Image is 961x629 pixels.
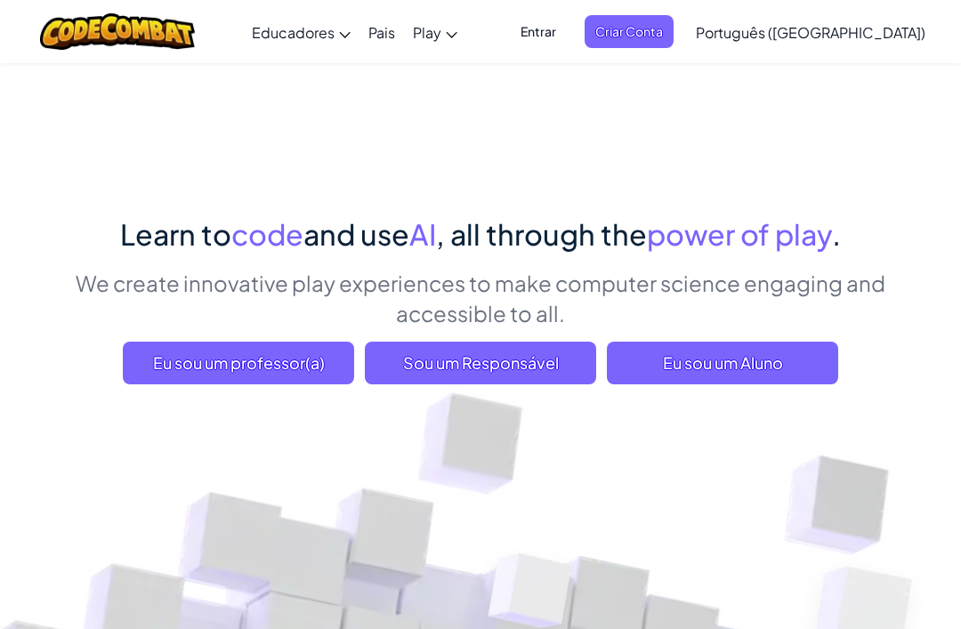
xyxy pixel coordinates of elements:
a: Eu sou um professor(a) [123,342,354,384]
span: . [832,216,841,252]
button: Eu sou um Aluno [607,342,838,384]
a: Play [404,8,466,56]
button: Criar Conta [585,15,674,48]
a: Educadores [243,8,359,56]
span: Learn to [120,216,231,252]
span: Play [413,23,441,42]
span: power of play [647,216,832,252]
img: CodeCombat logo [40,13,196,50]
a: Pais [359,8,404,56]
button: Entrar [510,15,567,48]
span: Educadores [252,23,335,42]
span: Português ([GEOGRAPHIC_DATA]) [696,23,925,42]
a: Português ([GEOGRAPHIC_DATA]) [687,8,934,56]
span: AI [409,216,436,252]
span: and use [303,216,409,252]
a: Sou um Responsável [365,342,596,384]
p: We create innovative play experiences to make computer science engaging and accessible to all. [62,268,899,328]
span: , all through the [436,216,647,252]
span: code [231,216,303,252]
